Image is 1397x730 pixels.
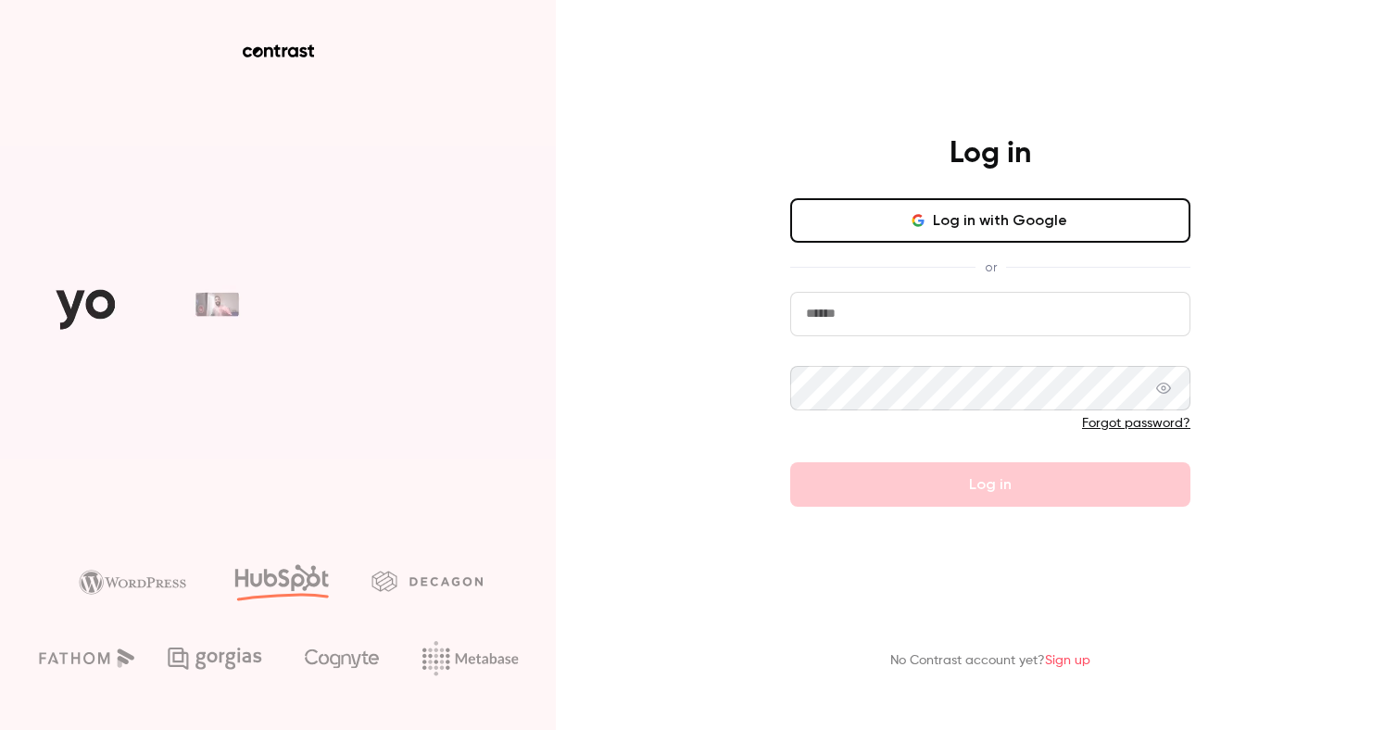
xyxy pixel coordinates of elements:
[1082,417,1190,430] a: Forgot password?
[890,651,1090,671] p: No Contrast account yet?
[371,571,483,591] img: decagon
[1045,654,1090,667] a: Sign up
[975,258,1006,277] span: or
[790,198,1190,243] button: Log in with Google
[950,135,1031,172] h4: Log in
